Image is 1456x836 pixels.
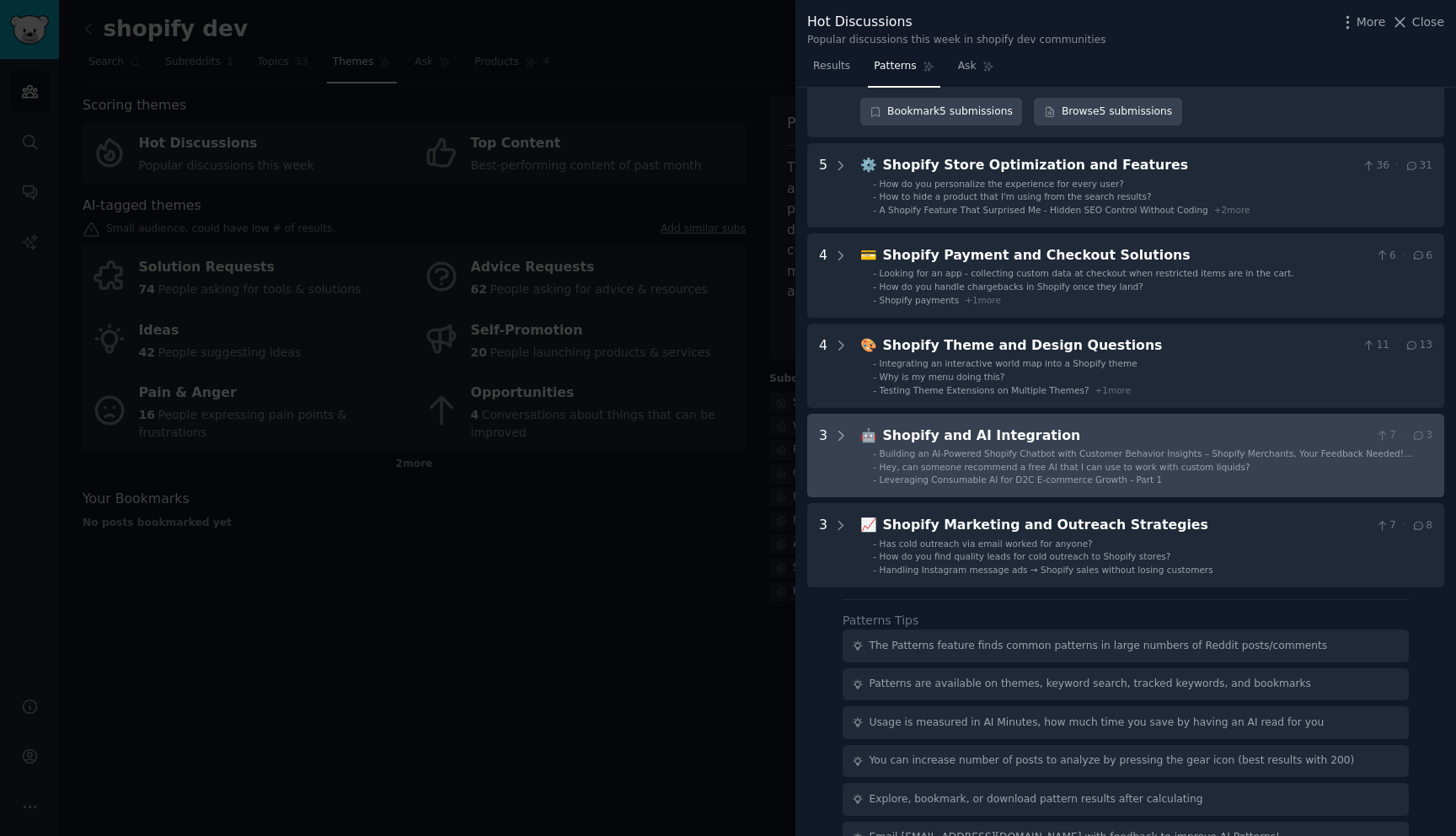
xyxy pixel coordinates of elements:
[860,517,877,533] span: 📈
[880,474,1163,485] span: Leveraging Consumable AI for D2C E-commerce Growth - Part 1
[1411,518,1432,533] span: 8
[870,792,1203,807] div: Explore, bookmark, or download pattern results after calculating
[873,538,876,549] div: -
[807,12,1106,33] div: Hot Discussions
[958,59,977,74] span: Ask
[873,357,876,369] div: -
[1375,518,1396,533] span: 7
[873,447,876,459] div: -
[873,461,876,473] div: -
[880,448,1413,470] span: Building an AI-Powered Shopify Chatbot with Customer Behavior Insights – Shopify Merchants, Your ...
[819,426,827,486] div: 3
[883,335,1356,356] div: Shopify Theme and Design Questions
[1405,338,1432,353] span: 13
[870,677,1311,692] div: Patterns are available on themes, keyword search, tracked keywords, and bookmarks
[1411,428,1432,443] span: 3
[1375,428,1396,443] span: 7
[860,157,877,173] span: ⚙️
[880,565,1213,575] span: Handling Instagram message ads → Shopify sales without losing customers
[870,715,1325,731] div: Usage is measured in AI Minutes, how much time you save by having an AI read for you
[860,337,877,353] span: 🎨
[952,53,1000,88] a: Ask
[880,358,1137,368] span: Integrating an interactive world map into a Shopify theme
[870,753,1355,769] div: You can increase number of posts to analyze by pressing the gear icon (best results with 200)
[873,384,876,396] div: -
[1405,158,1432,174] span: 31
[880,462,1250,472] span: Hey, can someone recommend a free AI that I can use to work with custom liquids?
[880,551,1171,561] span: How do you find quality leads for cold outreach to Shopify stores?
[1034,98,1181,126] a: Browse5 submissions
[874,59,916,74] span: Patterns
[819,515,827,576] div: 3
[819,155,827,216] div: 5
[873,267,876,279] div: -
[1402,249,1405,264] span: ·
[1402,518,1405,533] span: ·
[870,639,1328,654] div: The Patterns feature finds common patterns in large numbers of Reddit posts/comments
[880,268,1294,278] span: Looking for an app - collecting custom data at checkout when restricted items are in the cart.
[873,190,876,202] div: -
[1339,13,1386,31] button: More
[880,385,1089,395] span: Testing Theme Extensions on Multiple Themes?
[1362,158,1389,174] span: 36
[1402,428,1405,443] span: ·
[1357,13,1386,31] span: More
[807,33,1106,48] div: Popular discussions this week in shopify dev communities
[1095,385,1131,395] span: + 1 more
[883,426,1369,447] div: Shopify and AI Integration
[883,155,1356,176] div: Shopify Store Optimization and Features
[819,335,827,396] div: 4
[1411,249,1432,264] span: 6
[860,427,877,443] span: 🤖
[843,614,918,627] label: Patterns Tips
[880,539,1093,549] span: Has cold outreach via email worked for anyone?
[813,59,850,74] span: Results
[873,281,876,292] div: -
[880,295,960,305] span: Shopify payments
[1412,13,1444,31] span: Close
[873,564,876,576] div: -
[880,179,1124,189] span: How do you personalize the experience for every user?
[873,294,876,306] div: -
[807,53,856,88] a: Results
[1375,249,1396,264] span: 6
[873,178,876,190] div: -
[880,372,1005,382] span: Why is my menu doing this?
[873,474,876,485] div: -
[880,281,1143,292] span: How do you handle chargebacks in Shopify once they land?
[1391,13,1444,31] button: Close
[880,205,1208,215] span: A Shopify Feature That Surprised Me - Hidden SEO Control Without Coding
[873,550,876,562] div: -
[860,98,1023,126] div: Bookmark 5 submissions
[883,515,1369,536] div: Shopify Marketing and Outreach Strategies
[1362,338,1389,353] span: 11
[1395,338,1399,353] span: ·
[860,98,1023,126] button: Bookmark5 submissions
[1395,158,1399,174] span: ·
[868,53,939,88] a: Patterns
[965,295,1001,305] span: + 1 more
[873,371,876,383] div: -
[1214,205,1250,215] span: + 2 more
[819,245,827,306] div: 4
[860,247,877,263] span: 💳
[873,204,876,216] div: -
[880,191,1152,201] span: How to hide a product that I'm using from the search results?
[883,245,1369,266] div: Shopify Payment and Checkout Solutions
